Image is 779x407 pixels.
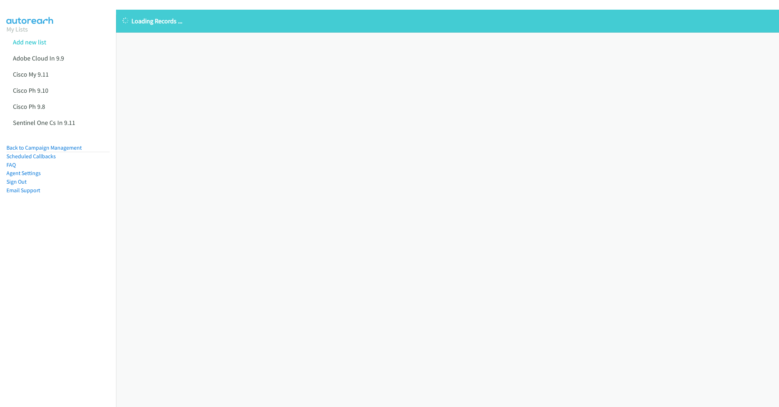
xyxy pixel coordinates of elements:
a: Email Support [6,187,40,194]
a: Cisco Ph 9.10 [13,86,48,95]
a: Sign Out [6,178,27,185]
a: My Lists [6,25,28,33]
a: Adobe Cloud In 9.9 [13,54,64,62]
a: FAQ [6,161,16,168]
a: Sentinel One Cs In 9.11 [13,118,75,127]
a: Add new list [13,38,46,46]
a: Agent Settings [6,170,41,176]
p: Loading Records ... [122,16,773,26]
a: Cisco My 9.11 [13,70,49,78]
a: Back to Campaign Management [6,144,82,151]
a: Cisco Ph 9.8 [13,102,45,111]
a: Scheduled Callbacks [6,153,56,160]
